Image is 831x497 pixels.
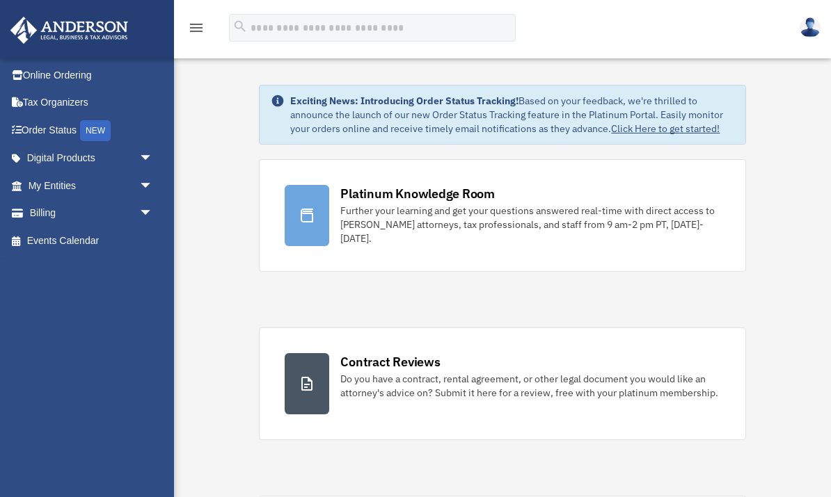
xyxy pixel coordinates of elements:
[340,204,720,245] div: Further your learning and get your questions answered real-time with direct access to [PERSON_NAM...
[611,122,720,135] a: Click Here to get started!
[10,227,174,254] a: Events Calendar
[10,199,174,227] a: Billingarrow_drop_down
[340,185,495,202] div: Platinum Knowledge Room
[10,172,174,199] a: My Entitiesarrow_drop_down
[290,95,519,107] strong: Exciting News: Introducing Order Status Tracking!
[188,24,205,36] a: menu
[10,61,174,89] a: Online Ordering
[259,327,745,440] a: Contract Reviews Do you have a contract, rental agreement, or other legal document you would like...
[290,94,734,136] div: Based on your feedback, we're thrilled to announce the launch of our new Order Status Tracking fe...
[139,145,167,173] span: arrow_drop_down
[340,372,720,400] div: Do you have a contract, rental agreement, or other legal document you would like an attorney's ad...
[340,353,440,370] div: Contract Reviews
[139,172,167,200] span: arrow_drop_down
[10,89,174,117] a: Tax Organizers
[6,17,132,44] img: Anderson Advisors Platinum Portal
[80,120,111,141] div: NEW
[800,17,821,38] img: User Pic
[139,199,167,228] span: arrow_drop_down
[10,116,174,145] a: Order StatusNEW
[259,159,745,272] a: Platinum Knowledge Room Further your learning and get your questions answered real-time with dire...
[10,145,174,172] a: Digital Productsarrow_drop_down
[188,19,205,36] i: menu
[232,19,248,34] i: search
